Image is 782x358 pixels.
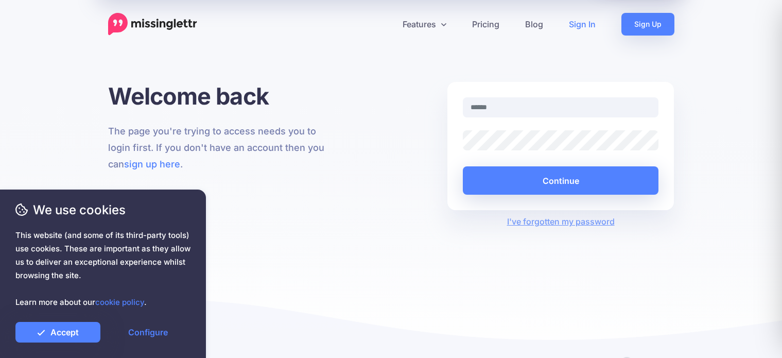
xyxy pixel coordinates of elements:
[621,13,674,36] a: Sign Up
[390,13,459,36] a: Features
[15,201,190,219] span: We use cookies
[124,159,180,169] a: sign up here
[108,123,335,173] p: The page you're trying to access needs you to login first. If you don't have an account then you ...
[95,297,144,307] a: cookie policy
[15,322,100,343] a: Accept
[106,322,190,343] a: Configure
[108,82,335,110] h1: Welcome back
[15,229,190,309] span: This website (and some of its third-party tools) use cookies. These are important as they allow u...
[512,13,556,36] a: Blog
[463,166,659,195] button: Continue
[507,216,615,227] a: I've forgotten my password
[459,13,512,36] a: Pricing
[556,13,609,36] a: Sign In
